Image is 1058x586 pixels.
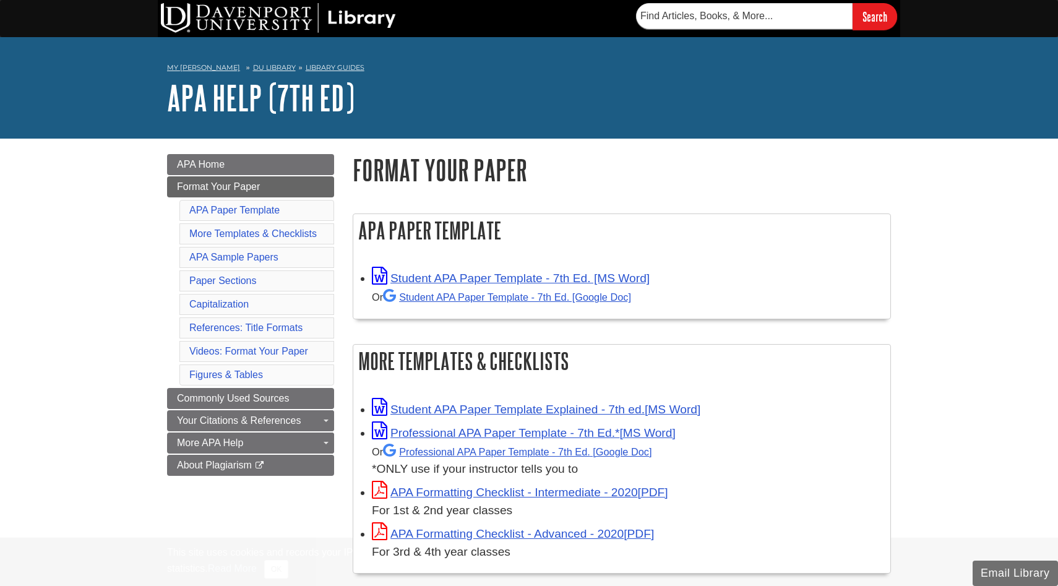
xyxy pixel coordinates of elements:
a: Link opens in new window [372,426,676,439]
div: Guide Page Menu [167,154,334,476]
a: Student APA Paper Template - 7th Ed. [Google Doc] [383,291,631,303]
a: Format Your Paper [167,176,334,197]
img: DU Library [161,3,396,33]
a: Videos: Format Your Paper [189,346,308,356]
a: My [PERSON_NAME] [167,62,240,73]
a: More APA Help [167,433,334,454]
a: APA Paper Template [189,205,280,215]
a: APA Home [167,154,334,175]
span: Commonly Used Sources [177,393,289,403]
nav: breadcrumb [167,59,891,79]
a: Library Guides [306,63,364,72]
a: Capitalization [189,299,249,309]
a: About Plagiarism [167,455,334,476]
a: Link opens in new window [372,403,700,416]
a: Figures & Tables [189,369,263,380]
a: Your Citations & References [167,410,334,431]
a: Professional APA Paper Template - 7th Ed. [383,446,652,457]
i: This link opens in a new window [254,462,265,470]
small: Or [372,446,652,457]
button: Close [264,560,288,579]
small: Or [372,291,631,303]
a: APA Sample Papers [189,252,278,262]
button: Email Library [973,561,1058,586]
span: APA Home [177,159,225,170]
div: For 1st & 2nd year classes [372,502,884,520]
span: Format Your Paper [177,181,260,192]
h2: APA Paper Template [353,214,890,247]
div: *ONLY use if your instructor tells you to [372,442,884,479]
div: This site uses cookies and records your IP address for usage statistics. Additionally, we use Goo... [167,545,891,579]
div: For 3rd & 4th year classes [372,543,884,561]
a: Paper Sections [189,275,257,286]
span: About Plagiarism [177,460,252,470]
a: Link opens in new window [372,486,668,499]
a: APA Help (7th Ed) [167,79,355,117]
a: Commonly Used Sources [167,388,334,409]
input: Find Articles, Books, & More... [636,3,853,29]
a: More Templates & Checklists [189,228,317,239]
h2: More Templates & Checklists [353,345,890,377]
a: Link opens in new window [372,527,654,540]
span: More APA Help [177,437,243,448]
a: References: Title Formats [189,322,303,333]
a: Link opens in new window [372,272,650,285]
form: Searches DU Library's articles, books, and more [636,3,897,30]
input: Search [853,3,897,30]
span: Your Citations & References [177,415,301,426]
a: DU Library [253,63,296,72]
h1: Format Your Paper [353,154,891,186]
a: Read More [208,563,257,574]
